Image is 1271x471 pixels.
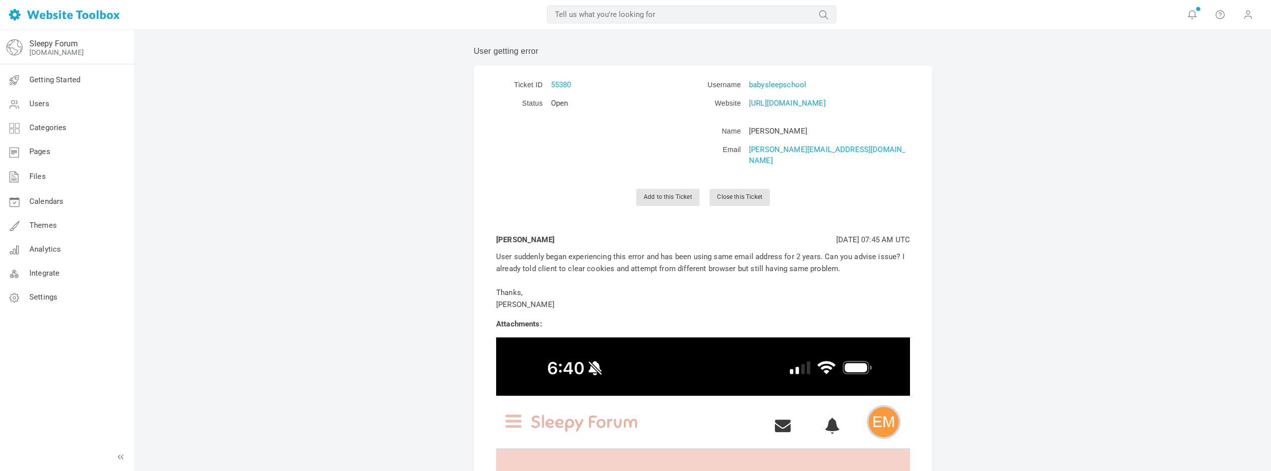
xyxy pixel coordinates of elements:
[496,235,554,244] b: [PERSON_NAME]
[474,45,932,57] p: User getting error
[704,76,744,94] td: Username
[495,76,546,94] td: Ticket ID
[704,114,744,140] td: Name
[547,5,836,23] input: Tell us what you're looking for
[29,39,78,48] a: Sleepy Forum
[29,221,57,230] span: Themes
[745,114,911,140] td: [PERSON_NAME]
[681,231,912,248] td: [DATE] 07:45 AM UTC
[704,95,744,112] td: Website
[29,147,50,156] span: Pages
[749,80,806,89] a: babysleepschool
[29,269,59,278] span: Integrate
[749,99,826,108] a: [URL][DOMAIN_NAME]
[636,189,700,206] a: Add to this Ticket
[29,99,49,108] span: Users
[547,95,703,112] td: Open
[495,95,546,112] td: Status
[29,48,84,56] a: [DOMAIN_NAME]
[29,123,67,132] span: Categories
[29,75,80,84] span: Getting Started
[29,293,57,302] span: Settings
[29,245,61,254] span: Analytics
[749,145,906,164] a: [PERSON_NAME][EMAIL_ADDRESS][DOMAIN_NAME]
[29,172,46,181] span: Files
[551,80,571,89] a: 55380
[6,39,22,55] img: globe-icon.png
[704,141,744,169] td: Email
[496,319,542,328] b: Attachments:
[29,197,63,206] span: Calendars
[710,189,770,206] a: Close this Ticket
